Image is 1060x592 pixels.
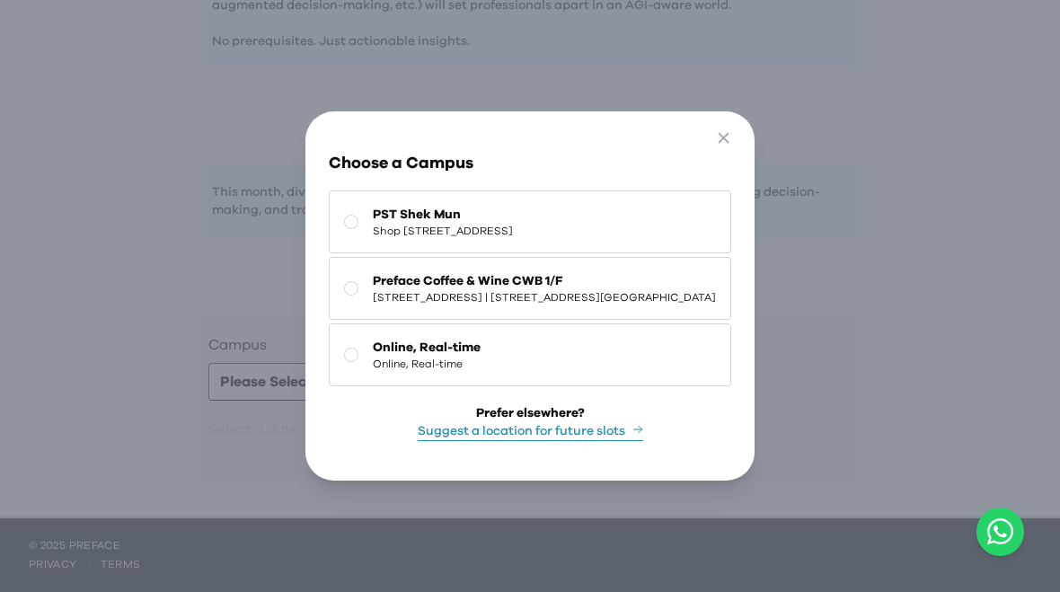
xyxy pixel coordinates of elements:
[373,206,513,224] span: PST Shek Mun
[373,224,513,238] span: Shop [STREET_ADDRESS]
[476,404,585,422] div: Prefer elsewhere?
[373,272,716,290] span: Preface Coffee & Wine CWB 1/F
[329,151,731,176] h3: Choose a Campus
[418,422,643,441] button: Suggest a location for future slots
[329,190,731,253] button: PST Shek MunShop [STREET_ADDRESS]
[373,290,716,305] span: [STREET_ADDRESS] | [STREET_ADDRESS][GEOGRAPHIC_DATA]
[373,339,481,357] span: Online, Real-time
[329,257,731,320] button: Preface Coffee & Wine CWB 1/F[STREET_ADDRESS] | [STREET_ADDRESS][GEOGRAPHIC_DATA]
[329,323,731,386] button: Online, Real-timeOnline, Real-time
[373,357,481,371] span: Online, Real-time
